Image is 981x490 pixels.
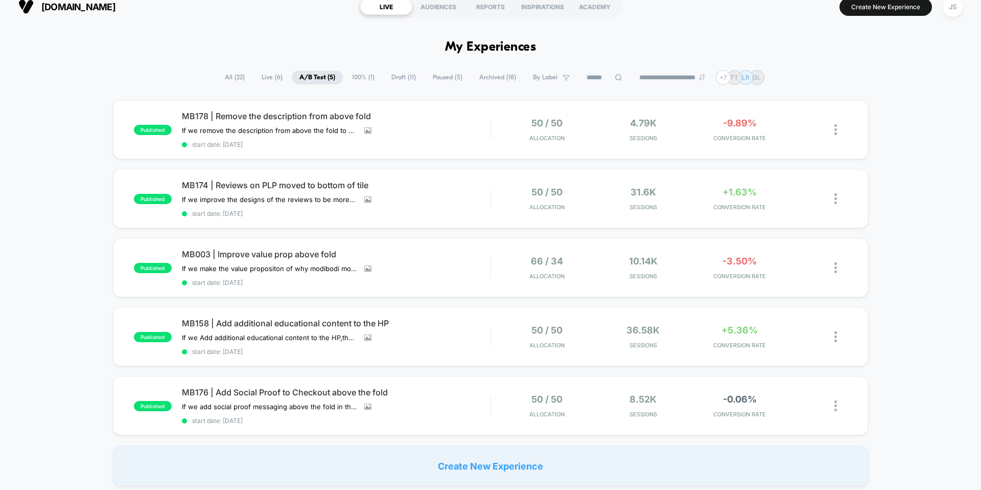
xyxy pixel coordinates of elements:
img: end [699,74,705,80]
h1: My Experiences [445,40,536,55]
span: 50 / 50 [531,394,563,405]
span: published [134,401,172,411]
span: start date: [DATE] [182,348,490,355]
span: Sessions [598,135,689,142]
span: published [134,263,172,273]
span: start date: [DATE] [182,279,490,286]
span: start date: [DATE] [182,141,490,148]
span: Draft ( 11 ) [384,71,424,84]
span: Allocation [529,411,565,418]
span: Live ( 6 ) [254,71,290,84]
span: Sessions [598,273,689,280]
span: -3.50% [722,256,757,266]
span: If we remove the description from above the fold to bring key content above the fold,then convers... [182,126,357,135]
div: Create New Experience [113,446,868,486]
span: MB174 | Reviews on PLP moved to bottom of tile [182,180,490,190]
img: close [834,331,837,342]
img: close [834,400,837,411]
span: -9.89% [723,118,757,128]
span: 36.58k [626,325,660,336]
span: start date: [DATE] [182,417,490,425]
span: MB178 | Remove the description from above fold [182,111,490,121]
span: 100% ( 1 ) [344,71,382,84]
span: MB176 | Add Social Proof to Checkout above the fold [182,387,490,397]
span: Sessions [598,204,689,211]
span: start date: [DATE] [182,210,490,217]
span: If we Add additional educational content to the HP,then CTR will increase,because visitors are be... [182,333,357,342]
span: CONVERSION RATE [694,273,785,280]
span: 50 / 50 [531,187,563,197]
span: 10.14k [629,256,658,266]
span: 66 / 34 [531,256,563,266]
p: TT [730,74,738,81]
div: + 7 [716,70,731,85]
span: published [134,332,172,342]
p: GL [753,74,761,81]
span: All ( 22 ) [217,71,252,84]
span: Allocation [529,135,565,142]
img: close [834,124,837,135]
span: 50 / 50 [531,325,563,336]
span: +5.36% [721,325,758,336]
span: [DOMAIN_NAME] [41,2,115,12]
span: CONVERSION RATE [694,204,785,211]
span: MB003 | Improve value prop above fold [182,249,490,259]
span: Paused ( 5 ) [425,71,470,84]
span: Archived ( 18 ) [472,71,524,84]
span: If we make the value propositon of why modibodi more clear above the fold,then conversions will i... [182,264,357,273]
span: By Label [533,74,557,81]
span: 31.6k [630,187,656,197]
span: published [134,194,172,204]
span: A/B Test ( 5 ) [292,71,343,84]
span: Sessions [598,342,689,349]
span: CONVERSION RATE [694,411,785,418]
span: Allocation [529,273,565,280]
img: close [834,193,837,204]
img: close [834,262,837,273]
span: 50 / 50 [531,118,563,128]
span: If we add social proof messaging above the fold in the checkout,then conversions will increase,be... [182,403,357,411]
span: Allocation [529,204,565,211]
p: LR [742,74,750,81]
span: Allocation [529,342,565,349]
span: If we improve the designs of the reviews to be more visible and credible,then conversions will in... [182,195,357,204]
span: 4.79k [630,118,657,128]
span: CONVERSION RATE [694,135,785,142]
span: published [134,125,172,135]
span: -0.06% [723,394,757,405]
span: Sessions [598,411,689,418]
span: MB158 | Add additional educational content to the HP [182,318,490,328]
span: +1.63% [722,187,757,197]
span: CONVERSION RATE [694,342,785,349]
span: 8.52k [629,394,657,405]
